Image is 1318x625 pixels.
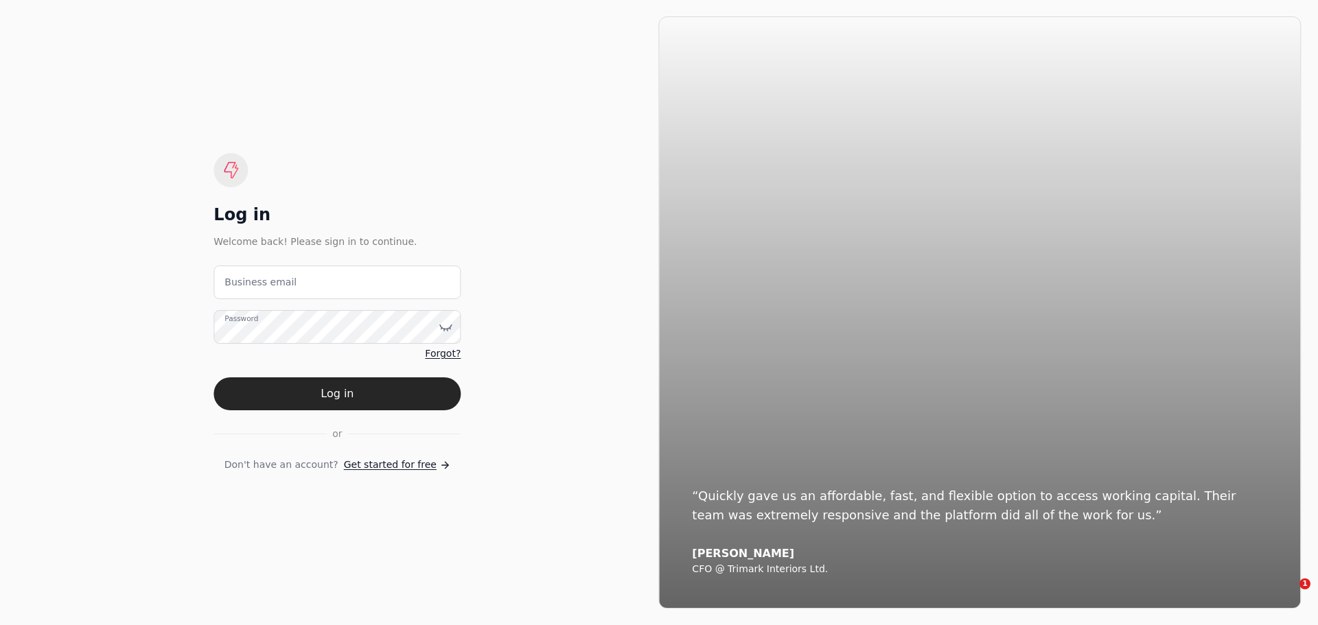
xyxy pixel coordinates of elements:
[1271,578,1304,611] iframe: Intercom live chat
[332,427,342,441] span: or
[224,458,338,472] span: Don't have an account?
[224,275,297,290] label: Business email
[344,458,450,472] a: Get started for free
[692,486,1267,525] div: “Quickly gave us an affordable, fast, and flexible option to access working capital. Their team w...
[425,346,461,361] a: Forgot?
[213,234,461,249] div: Welcome back! Please sign in to continue.
[213,377,461,410] button: Log in
[224,314,258,325] label: Password
[692,547,1267,561] div: [PERSON_NAME]
[1299,578,1310,589] span: 1
[692,563,1267,576] div: CFO @ Trimark Interiors Ltd.
[213,204,461,226] div: Log in
[344,458,437,472] span: Get started for free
